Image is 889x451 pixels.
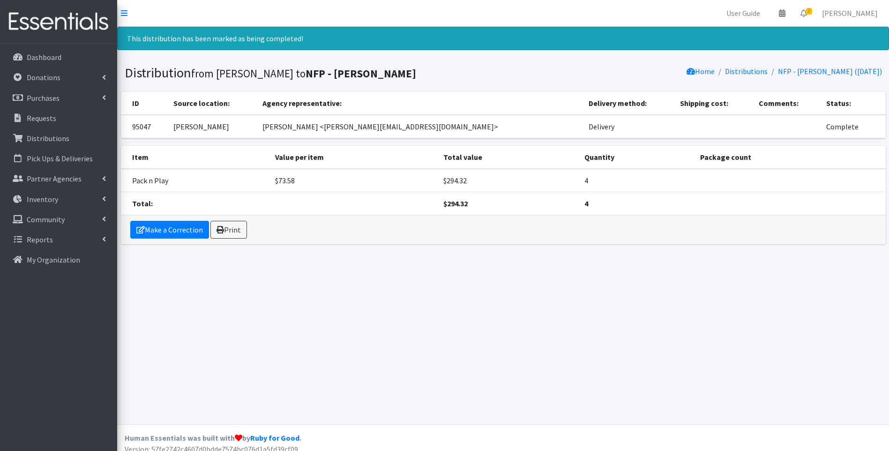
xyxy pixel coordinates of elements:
th: Delivery method: [583,92,674,115]
strong: 4 [584,199,588,208]
a: Distributions [4,129,113,148]
a: Distributions [725,67,768,76]
td: [PERSON_NAME] <[PERSON_NAME][EMAIL_ADDRESS][DOMAIN_NAME]> [257,115,583,138]
th: Comments: [753,92,821,115]
a: Make a Correction [130,221,209,239]
td: 95047 [121,115,168,138]
p: Requests [27,113,56,123]
p: Partner Agencies [27,174,82,183]
img: HumanEssentials [4,6,113,38]
a: Partner Agencies [4,169,113,188]
div: This distribution has been marked as being completed! [117,27,889,50]
a: 2 [793,4,814,23]
a: Donations [4,68,113,87]
a: Inventory [4,190,113,209]
th: Item [121,146,269,169]
b: NFP - [PERSON_NAME] [306,67,416,80]
strong: $294.32 [443,199,468,208]
a: Print [210,221,247,239]
p: Purchases [27,93,60,103]
p: Pick Ups & Deliveries [27,154,93,163]
a: Home [687,67,715,76]
a: [PERSON_NAME] [814,4,885,23]
th: Source location: [168,92,257,115]
a: Dashboard [4,48,113,67]
th: Quantity [579,146,695,169]
th: Total value [438,146,579,169]
th: Value per item [269,146,438,169]
a: NFP - [PERSON_NAME] ([DATE]) [778,67,882,76]
a: Purchases [4,89,113,107]
td: Pack n Play [121,169,269,192]
p: Community [27,215,65,224]
td: $73.58 [269,169,438,192]
th: Agency representative: [257,92,583,115]
small: from [PERSON_NAME] to [191,67,416,80]
th: ID [121,92,168,115]
strong: Human Essentials was built with by . [125,433,301,443]
h1: Distribution [125,65,500,81]
td: 4 [579,169,695,192]
p: Inventory [27,195,58,204]
a: Requests [4,109,113,128]
strong: Total: [132,199,153,208]
a: Ruby for Good [250,433,299,443]
a: Pick Ups & Deliveries [4,149,113,168]
p: Reports [27,235,53,244]
a: Reports [4,230,113,249]
th: Shipping cost: [674,92,753,115]
p: My Organization [27,255,80,264]
a: User Guide [719,4,768,23]
td: [PERSON_NAME] [168,115,257,138]
a: Community [4,210,113,229]
span: 2 [806,8,812,15]
a: My Organization [4,250,113,269]
p: Distributions [27,134,69,143]
td: Delivery [583,115,674,138]
th: Status: [821,92,886,115]
p: Dashboard [27,53,61,62]
td: Complete [821,115,886,138]
td: $294.32 [438,169,579,192]
th: Package count [695,146,885,169]
p: Donations [27,73,60,82]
